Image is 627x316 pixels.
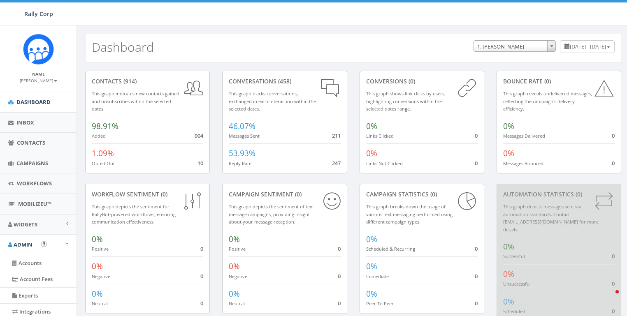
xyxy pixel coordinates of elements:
[475,300,478,307] span: 0
[92,246,109,252] small: Positive
[293,190,302,198] span: (0)
[23,34,54,65] img: Icon_1.png
[612,159,615,167] span: 0
[338,245,341,252] span: 0
[503,148,514,159] span: 0%
[17,180,52,187] span: Workflows
[229,261,240,272] span: 0%
[475,159,478,167] span: 0
[332,132,341,139] span: 211
[229,77,340,85] div: conversations
[338,300,341,307] span: 0
[475,272,478,280] span: 0
[366,148,377,159] span: 0%
[92,160,115,166] small: Opted Out
[229,160,251,166] small: Reply Rate
[503,296,514,307] span: 0%
[195,132,203,139] span: 904
[14,241,33,248] span: Admin
[366,261,377,272] span: 0%
[570,43,606,50] span: [DATE] - [DATE]
[475,245,478,252] span: 0
[229,121,255,131] span: 46.07%
[92,300,108,307] small: Neutral
[503,160,543,166] small: Messages Bounced
[612,252,615,260] span: 0
[474,40,556,52] span: 1. James Martin
[229,234,240,244] span: 0%
[503,90,592,112] small: This graph reveals undelivered messages, reflecting the campaign's delivery efficiency.
[159,190,167,198] span: (0)
[92,90,179,112] small: This graph indicates new contacts gained and unsubscribes within the selected dates.
[229,90,316,112] small: This graph tracks conversations, exchanged in each interaction within the selected dates.
[332,159,341,167] span: 247
[14,221,37,228] span: Widgets
[366,160,403,166] small: Links Not Clicked
[92,261,103,272] span: 0%
[276,77,291,85] span: (458)
[366,121,377,131] span: 0%
[366,246,415,252] small: Scheduled & Recurring
[475,132,478,139] span: 0
[366,133,394,139] small: Links Clicked
[229,148,255,159] span: 53.93%
[229,273,247,279] small: Negative
[122,77,137,85] span: (914)
[366,203,453,225] small: This graph breaks down the usage of various text messaging performed using different campaign types.
[92,40,154,54] h2: Dashboard
[612,280,615,287] span: 0
[366,77,478,85] div: conversions
[503,253,525,259] small: Successful
[229,203,314,225] small: This graph depicts the sentiment of text message campaigns, providing insight about your message ...
[92,77,203,85] div: contacts
[503,308,525,314] small: Scheduled
[366,288,377,299] span: 0%
[200,300,203,307] span: 0
[41,241,47,247] button: Open In-App Guide
[612,307,615,315] span: 0
[16,119,34,126] span: Inbox
[229,300,245,307] small: Neutral
[32,71,45,77] small: Name
[92,203,176,225] small: This graph depicts the sentiment for RallyBot-powered workflows, ensuring communication effective...
[20,78,57,83] small: [PERSON_NAME]
[197,159,203,167] span: 10
[612,132,615,139] span: 0
[503,241,514,252] span: 0%
[503,121,514,131] span: 0%
[229,190,340,198] div: Campaign Sentiment
[92,273,110,279] small: Negative
[16,159,48,167] span: Campaigns
[16,98,51,106] span: Dashboard
[543,77,551,85] span: (0)
[474,41,555,52] span: 1. James Martin
[92,133,106,139] small: Added
[503,281,531,287] small: Unsuccessful
[503,203,599,233] small: This graph depicts messages sent via automation standards. Contact [EMAIL_ADDRESS][DOMAIN_NAME] f...
[503,133,545,139] small: Messages Delivered
[18,200,51,208] span: MobilizeU™
[229,133,260,139] small: Messages Sent
[366,234,377,244] span: 0%
[92,234,103,244] span: 0%
[503,77,615,85] div: Bounce Rate
[599,288,619,308] iframe: Intercom live chat
[429,190,437,198] span: (0)
[229,246,246,252] small: Positive
[92,190,203,198] div: Workflow Sentiment
[20,76,57,84] a: [PERSON_NAME]
[229,288,240,299] span: 0%
[200,272,203,280] span: 0
[17,139,45,146] span: Contacts
[366,300,394,307] small: Peer To Peer
[407,77,415,85] span: (0)
[503,269,514,279] span: 0%
[24,10,53,18] span: Rally Corp
[92,148,114,159] span: 1.09%
[503,190,615,198] div: Automation Statistics
[200,245,203,252] span: 0
[366,90,446,112] small: This graph shows link clicks by users, highlighting conversions within the selected dates range.
[338,272,341,280] span: 0
[366,190,478,198] div: Campaign Statistics
[366,273,389,279] small: Immediate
